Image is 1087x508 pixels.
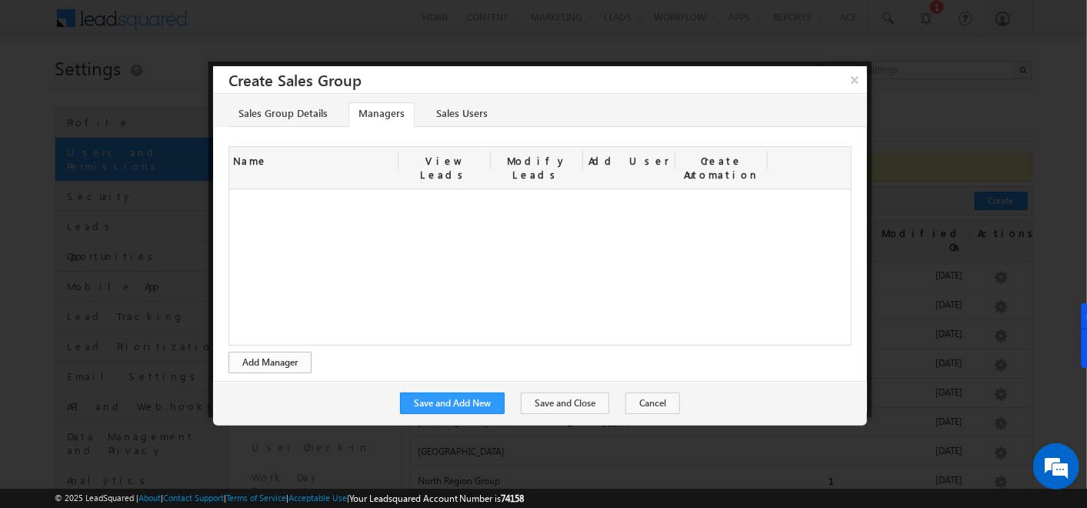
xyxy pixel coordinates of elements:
[675,147,768,189] div: Create Automation
[228,102,337,127] a: Sales Group Details
[349,493,525,504] span: Your Leadsquared Account Number is
[226,493,286,503] a: Terms of Service
[491,147,583,189] div: Modify Leads
[842,66,867,93] button: ×
[348,102,415,127] a: Managers
[80,81,258,101] div: Chat with us now
[229,147,398,175] div: Name
[55,491,525,506] span: © 2025 LeadSquared | | | | |
[138,493,161,503] a: About
[502,493,525,504] span: 74158
[26,81,65,101] img: d_60004797649_company_0_60004797649
[20,142,281,383] textarea: Type your message and hit 'Enter'
[521,393,609,414] button: Save and Close
[288,493,347,503] a: Acceptable Use
[163,493,224,503] a: Contact Support
[583,147,675,175] div: Add User
[400,393,505,414] button: Save and Add New
[398,147,491,189] div: View Leads
[252,8,289,45] div: Minimize live chat window
[228,352,312,373] button: Add Manager
[625,393,680,414] button: Cancel
[228,66,867,93] h3: Create Sales Group
[426,102,497,127] a: Sales Users
[209,396,279,416] em: Start Chat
